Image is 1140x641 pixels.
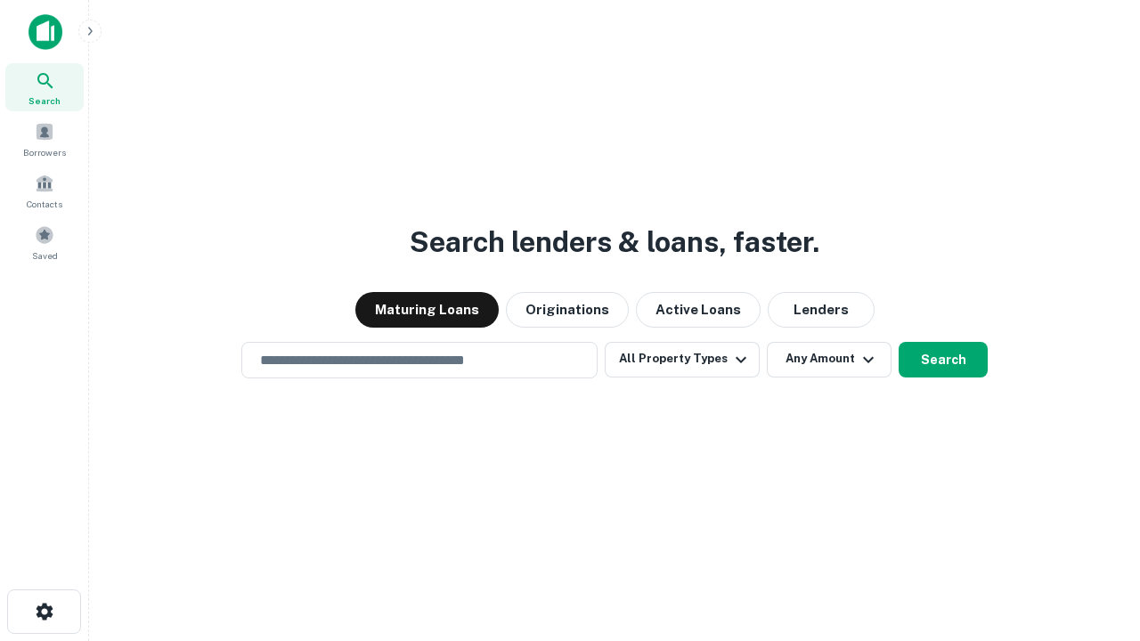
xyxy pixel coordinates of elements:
[506,292,629,328] button: Originations
[899,342,988,377] button: Search
[410,221,819,264] h3: Search lenders & loans, faster.
[32,248,58,263] span: Saved
[5,218,84,266] a: Saved
[27,197,62,211] span: Contacts
[1051,499,1140,584] iframe: Chat Widget
[605,342,760,377] button: All Property Types
[23,145,66,159] span: Borrowers
[355,292,499,328] button: Maturing Loans
[767,342,892,377] button: Any Amount
[28,14,62,50] img: capitalize-icon.png
[5,166,84,215] a: Contacts
[768,292,875,328] button: Lenders
[28,93,61,108] span: Search
[5,115,84,163] a: Borrowers
[636,292,761,328] button: Active Loans
[5,63,84,111] a: Search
